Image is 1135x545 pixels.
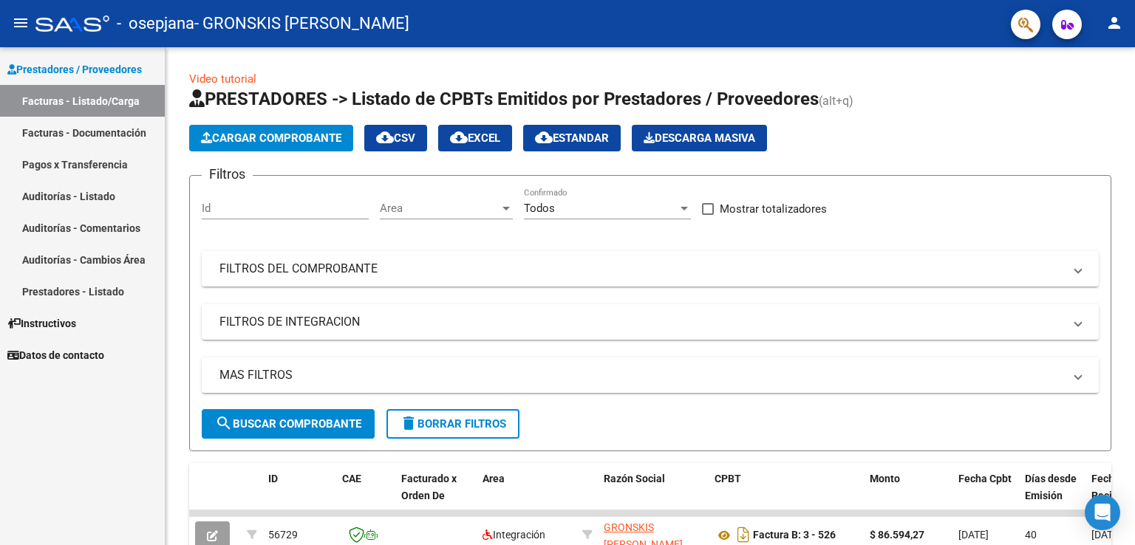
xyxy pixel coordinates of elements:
span: Razón Social [604,473,665,484]
button: Cargar Comprobante [189,125,353,151]
mat-expansion-panel-header: MAS FILTROS [202,357,1099,393]
div: Open Intercom Messenger [1085,495,1120,530]
mat-icon: cloud_download [450,128,468,146]
a: Video tutorial [189,72,256,86]
span: Fecha Cpbt [958,473,1012,484]
span: [DATE] [958,529,989,541]
button: Buscar Comprobante [202,409,375,439]
datatable-header-cell: ID [262,463,336,528]
button: Borrar Filtros [386,409,519,439]
datatable-header-cell: Area [477,463,576,528]
span: Area [483,473,505,484]
span: Buscar Comprobante [215,417,361,431]
span: Cargar Comprobante [201,131,341,145]
span: Instructivos [7,315,76,332]
mat-panel-title: FILTROS DEL COMPROBANTE [219,261,1063,277]
span: PRESTADORES -> Listado de CPBTs Emitidos por Prestadores / Proveedores [189,89,819,109]
datatable-header-cell: Fecha Cpbt [952,463,1019,528]
span: ID [268,473,278,484]
datatable-header-cell: CAE [336,463,395,528]
span: EXCEL [450,131,500,145]
strong: Factura B: 3 - 526 [753,529,836,541]
span: Prestadores / Proveedores [7,61,142,78]
button: EXCEL [438,125,512,151]
mat-panel-title: FILTROS DE INTEGRACION [219,314,1063,330]
mat-icon: delete [400,414,417,432]
span: Monto [870,473,900,484]
button: Descarga Masiva [632,125,767,151]
app-download-masive: Descarga masiva de comprobantes (adjuntos) [632,125,767,151]
datatable-header-cell: Razón Social [598,463,709,528]
mat-icon: person [1105,14,1123,32]
datatable-header-cell: Facturado x Orden De [395,463,477,528]
span: Todos [524,202,555,215]
span: Borrar Filtros [400,417,506,431]
span: CPBT [715,473,741,484]
span: 40 [1025,529,1037,541]
span: Integración [483,529,545,541]
button: Estandar [523,125,621,151]
span: Area [380,202,500,215]
mat-icon: search [215,414,233,432]
span: Estandar [535,131,609,145]
h3: Filtros [202,164,253,185]
span: 56729 [268,529,298,541]
mat-icon: menu [12,14,30,32]
span: Fecha Recibido [1091,473,1133,501]
span: Datos de contacto [7,347,104,363]
mat-expansion-panel-header: FILTROS DEL COMPROBANTE [202,251,1099,287]
datatable-header-cell: Monto [864,463,952,528]
span: - GRONSKIS [PERSON_NAME] [194,7,409,40]
datatable-header-cell: CPBT [709,463,864,528]
span: CAE [342,473,361,484]
span: [DATE] [1091,529,1122,541]
span: Descarga Masiva [644,131,755,145]
strong: $ 86.594,27 [870,529,924,541]
span: CSV [376,131,415,145]
button: CSV [364,125,427,151]
mat-expansion-panel-header: FILTROS DE INTEGRACION [202,304,1099,340]
mat-panel-title: MAS FILTROS [219,367,1063,383]
span: - osepjana [117,7,194,40]
mat-icon: cloud_download [376,128,394,146]
mat-icon: cloud_download [535,128,553,146]
span: (alt+q) [819,94,853,108]
datatable-header-cell: Días desde Emisión [1019,463,1085,528]
span: Facturado x Orden De [401,473,457,501]
span: Mostrar totalizadores [720,200,827,218]
span: Días desde Emisión [1025,473,1077,501]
